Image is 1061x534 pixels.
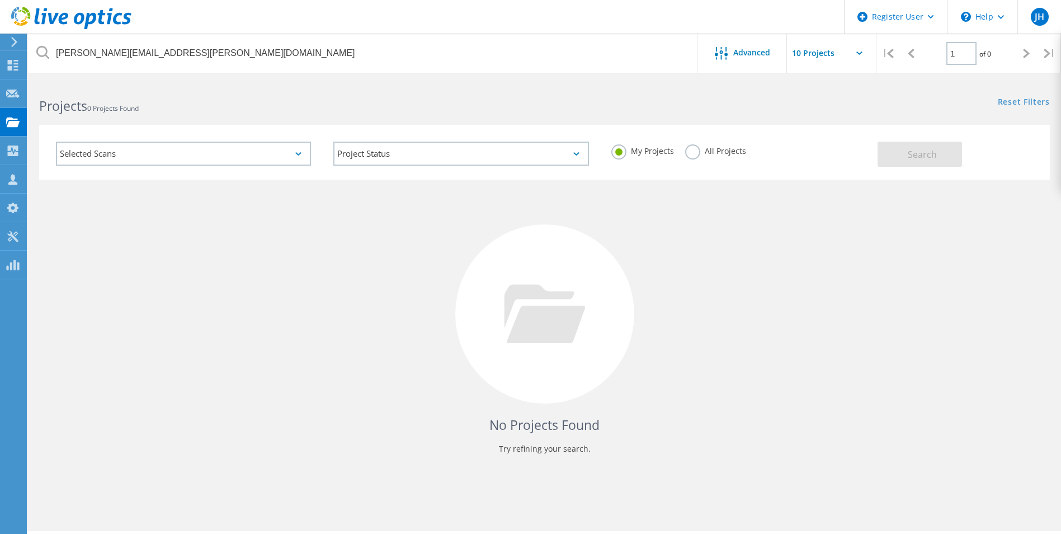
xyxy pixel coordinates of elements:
[87,104,139,113] span: 0 Projects Found
[998,98,1050,107] a: Reset Filters
[908,148,937,161] span: Search
[1038,34,1061,73] div: |
[50,440,1039,458] p: Try refining your search.
[1035,12,1044,21] span: JH
[979,49,991,59] span: of 0
[878,142,962,167] button: Search
[56,142,311,166] div: Selected Scans
[733,49,770,57] span: Advanced
[50,416,1039,434] h4: No Projects Found
[333,142,588,166] div: Project Status
[876,34,899,73] div: |
[685,144,746,155] label: All Projects
[961,12,971,22] svg: \n
[611,144,674,155] label: My Projects
[11,24,131,31] a: Live Optics Dashboard
[39,97,87,115] b: Projects
[28,34,698,73] input: Search projects by name, owner, ID, company, etc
